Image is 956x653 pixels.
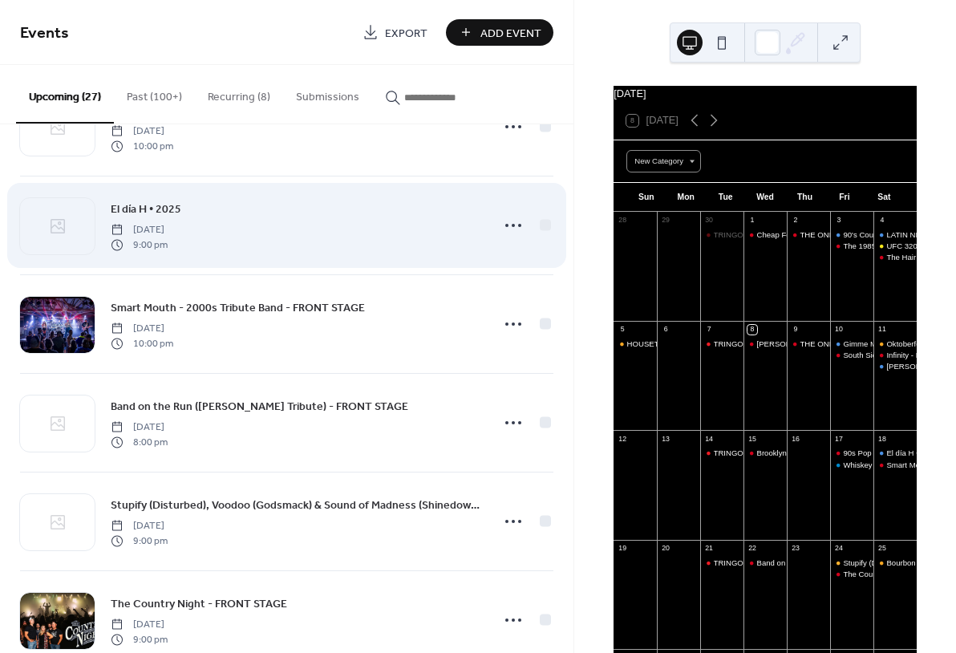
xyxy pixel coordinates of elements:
div: Bourbon Street's Massive Halloween Party | Presented by Haunted House Chicago & Midnight Terror [873,558,917,568]
div: Brooklyn Charmers (Steely Dan Tribute) - FRONT STAGE [743,448,787,458]
div: TRINGO [Trivia & Bingo] [714,339,798,349]
span: Events [20,18,69,49]
div: THE ONE: Season 15 - WEEK 2 - 80s/90s Pop [787,339,830,349]
div: 7 [704,325,714,335]
div: 4 [877,216,887,225]
div: 19 [618,543,627,553]
div: 8 [747,325,757,335]
div: UFC 320 [873,241,917,251]
button: Recurring (8) [195,65,283,122]
div: 16 [791,434,800,444]
span: [DATE] [111,420,168,435]
div: 2 [791,216,800,225]
a: Band on the Run ([PERSON_NAME] Tribute) - FRONT STAGE [111,397,408,416]
div: Oktoberfest Celebration with The Bratwurst Brothers - BEER GARDEN [873,339,917,349]
div: 12 [618,434,627,444]
div: TRINGO [Trivia & Bingo] [700,339,743,349]
div: 3 [834,216,844,225]
div: 90s Pop Nation - FRONT STAGE [830,448,873,458]
div: El día H • 2025 [886,448,938,458]
span: The Country Night - FRONT STAGE [111,596,287,613]
div: 24 [834,543,844,553]
a: The Country Night - FRONT STAGE [111,594,287,613]
div: 90's Country Night w/ South City Revival - PERFORMANCE HALL [830,229,873,240]
div: Sat [865,183,904,212]
a: El día H • 2025 [111,200,181,218]
div: HOUSETOBER FEST - Daytime Music Festival [627,339,788,349]
span: El día H • 2025 [111,201,181,218]
button: Submissions [283,65,372,122]
div: Mon [666,183,706,212]
button: Past (100+) [114,65,195,122]
span: 9:00 pm [111,533,168,548]
div: The 1985 - FRONT STAGE [830,241,873,251]
div: 6 [661,325,670,335]
a: Smart Mouth - 2000s Tribute Band - FRONT STAGE [111,298,365,317]
div: Stupify (Disturbed), Voodoo (Godsmack) & Sound of Madness (Shinedown) at Bourbon Street [830,558,873,568]
div: 10 [834,325,844,335]
div: TRINGO [Trivia & Bingo] [700,229,743,240]
div: LATIN NIGHT - PERFORMANCE HALL [873,229,917,240]
div: South Side Hooligans - FRONT STAGE [830,350,873,360]
div: TRINGO [Trivia & Bingo] [700,558,743,568]
div: 13 [661,434,670,444]
div: 25 [877,543,887,553]
span: Export [385,25,427,42]
span: Stupify (Disturbed), Voodoo (Godsmack) & Sound of Madness (Shinedown) at [GEOGRAPHIC_DATA] [111,497,481,514]
div: Infinity - FRONT STAGE [873,350,917,360]
div: Sun [626,183,666,212]
div: Whiskey Friends “The Morgan Wallen Experience“ - PERFORMANCE HALL [830,460,873,470]
div: HOUSETOBER FEST - Daytime Music Festival [614,339,657,349]
div: Tue [706,183,745,212]
div: 1 [747,216,757,225]
div: 11 [877,325,887,335]
span: 9:00 pm [111,632,168,647]
div: Thu [785,183,824,212]
div: 30 [704,216,714,225]
a: Stupify (Disturbed), Voodoo (Godsmack) & Sound of Madness (Shinedown) at [GEOGRAPHIC_DATA] [111,496,481,514]
div: TRINGO [Trivia & Bingo] [700,448,743,458]
div: 90s Pop Nation - FRONT STAGE [843,448,956,458]
div: TRINGO [Trivia & Bingo] [714,229,798,240]
div: Wed [745,183,784,212]
span: 10:00 pm [111,139,173,153]
div: The Hair Band Night - FRONT STAGE [873,252,917,262]
div: Fri [824,183,864,212]
div: 22 [747,543,757,553]
div: 17 [834,434,844,444]
span: 9:00 pm [111,237,168,252]
div: UFC 320 [886,241,917,251]
span: Smart Mouth - 2000s Tribute Band - FRONT STAGE [111,300,365,317]
div: 14 [704,434,714,444]
div: 29 [661,216,670,225]
span: [DATE] [111,322,173,336]
button: Upcoming (27) [16,65,114,124]
div: 21 [704,543,714,553]
span: 10:00 pm [111,336,173,351]
span: [DATE] [111,124,173,139]
a: Export [350,19,440,46]
div: El día H • 2025 [873,448,917,458]
span: Band on the Run ([PERSON_NAME] Tribute) - FRONT STAGE [111,399,408,416]
span: [DATE] [111,618,168,632]
div: Petty Kings (Tom Petty Tribute) - FRONT STAGE [743,339,787,349]
div: 5 [618,325,627,335]
span: 8:00 pm [111,435,168,449]
div: TRINGO [Trivia & Bingo] [714,558,798,568]
div: 23 [791,543,800,553]
div: 18 [877,434,887,444]
div: The Country Night - FRONT STAGE [830,569,873,579]
div: Cheap Foreign Cars (Cheap Trick, The Cars & Foreigner) - FRONT STAGE [743,229,787,240]
div: The 1985 - FRONT STAGE [843,241,936,251]
div: 28 [618,216,627,225]
div: 15 [747,434,757,444]
div: 9 [791,325,800,335]
div: Gimme More: The Britney Experience - PERFORMANCE HALL [830,339,873,349]
span: Add Event [480,25,541,42]
div: THE ONE: Season 15 - WEEK 1 - First Impression Week [787,229,830,240]
div: Smart Mouth - 2000s Tribute Band - FRONT STAGE [873,460,917,470]
span: [DATE] [111,223,168,237]
button: Add Event [446,19,553,46]
div: [DATE] [614,86,917,101]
